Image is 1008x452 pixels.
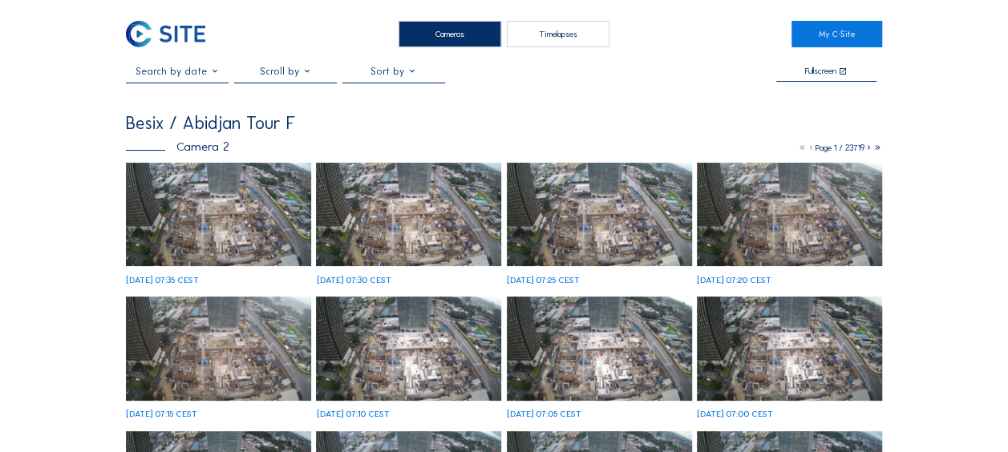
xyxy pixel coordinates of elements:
[399,21,501,47] div: Cameras
[126,21,217,47] a: C-SITE Logo
[316,297,501,401] img: image_53741853
[126,140,229,152] div: Camera 2
[126,276,199,285] div: [DATE] 07:35 CEST
[697,410,773,418] div: [DATE] 07:00 CEST
[126,21,205,47] img: C-SITE Logo
[507,21,609,47] div: Timelapses
[126,410,197,418] div: [DATE] 07:15 CEST
[697,297,882,401] img: image_53741735
[791,21,882,47] a: My C-Site
[316,163,501,267] img: image_53741967
[126,297,311,401] img: image_53741881
[507,297,692,401] img: image_53741805
[816,143,864,153] span: Page 1 / 23719
[316,410,389,418] div: [DATE] 07:10 CEST
[507,410,581,418] div: [DATE] 07:05 CEST
[805,67,836,76] div: Fullscreen
[316,276,391,285] div: [DATE] 07:30 CEST
[507,276,580,285] div: [DATE] 07:25 CEST
[126,163,311,267] img: image_53742011
[697,276,771,285] div: [DATE] 07:20 CEST
[697,163,882,267] img: image_53741905
[507,163,692,267] img: image_53741939
[126,66,229,77] input: Search by date 󰅀
[126,115,295,132] div: Besix / Abidjan Tour F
